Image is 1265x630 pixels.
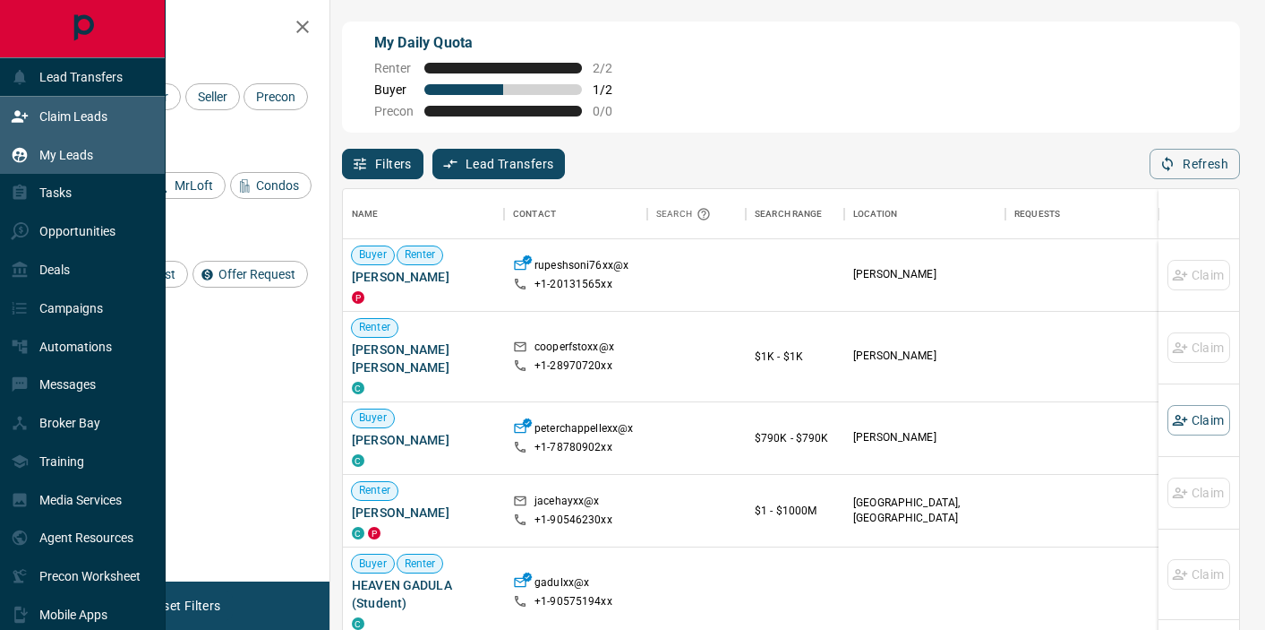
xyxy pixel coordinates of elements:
[853,189,897,239] div: Location
[250,178,305,193] span: Condos
[352,483,397,498] span: Renter
[368,527,380,539] div: property.ca
[853,267,996,282] p: [PERSON_NAME]
[755,349,835,365] p: $1K - $1K
[352,557,394,572] span: Buyer
[755,189,823,239] div: Search Range
[136,591,232,621] button: Reset Filters
[513,189,556,239] div: Contact
[593,82,632,97] span: 1 / 2
[352,431,495,449] span: [PERSON_NAME]
[168,178,219,193] span: MrLoft
[1167,405,1230,436] button: Claim
[534,358,612,374] p: +1- 28970720xx
[149,172,226,199] div: MrLoft
[853,496,996,526] p: [GEOGRAPHIC_DATA], [GEOGRAPHIC_DATA]
[185,83,240,110] div: Seller
[534,421,633,440] p: peterchappellexx@x
[397,247,443,263] span: Renter
[755,430,835,446] p: $790K - $790K
[57,18,312,39] h2: Filters
[352,576,495,612] span: HEAVEN GADULA (Student)
[374,104,414,118] span: Precon
[1014,189,1060,239] div: Requests
[844,189,1005,239] div: Location
[192,261,308,288] div: Offer Request
[352,247,394,263] span: Buyer
[352,268,495,286] span: [PERSON_NAME]
[343,189,504,239] div: Name
[352,189,379,239] div: Name
[534,494,599,513] p: jacehayxx@x
[534,513,612,528] p: +1- 90546230xx
[230,172,312,199] div: Condos
[593,104,632,118] span: 0 / 0
[1150,149,1240,179] button: Refresh
[534,440,612,455] p: +1- 78780902xx
[352,617,364,630] div: condos.ca
[397,557,443,572] span: Renter
[374,82,414,97] span: Buyer
[212,267,302,281] span: Offer Request
[352,527,364,539] div: condos.ca
[432,149,566,179] button: Lead Transfers
[656,189,715,239] div: Search
[746,189,844,239] div: Search Range
[342,149,423,179] button: Filters
[352,410,394,426] span: Buyer
[534,594,612,609] p: +1- 90575194xx
[504,189,647,239] div: Contact
[244,83,308,110] div: Precon
[374,32,632,54] p: My Daily Quota
[534,258,628,277] p: rupeshsoni76xx@x
[352,341,495,376] span: [PERSON_NAME] [PERSON_NAME]
[534,277,612,292] p: +1- 20131565xx
[534,575,589,594] p: gadulxx@x
[352,382,364,394] div: condos.ca
[352,291,364,304] div: property.ca
[853,430,996,445] p: [PERSON_NAME]
[534,340,614,358] p: cooperfstoxx@x
[853,349,996,364] p: [PERSON_NAME]
[352,454,364,467] div: condos.ca
[352,320,397,335] span: Renter
[250,90,302,104] span: Precon
[593,61,632,75] span: 2 / 2
[374,61,414,75] span: Renter
[1005,189,1167,239] div: Requests
[755,503,835,519] p: $1 - $1000M
[192,90,234,104] span: Seller
[352,504,495,522] span: [PERSON_NAME]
